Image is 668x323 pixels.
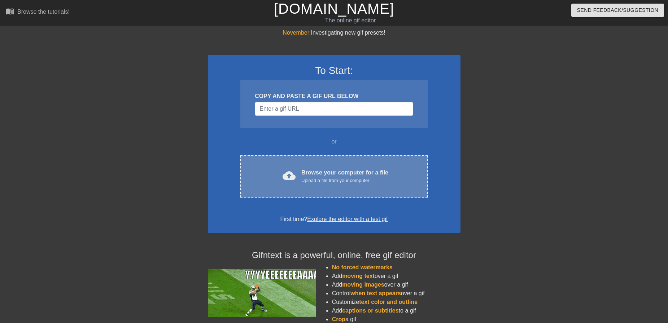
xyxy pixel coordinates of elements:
span: No forced watermarks [332,264,393,270]
li: Add to a gif [332,306,460,315]
div: COPY AND PASTE A GIF URL BELOW [255,92,413,101]
div: or [227,137,442,146]
span: Send Feedback/Suggestion [577,6,658,15]
span: cloud_upload [283,169,296,182]
li: Add over a gif [332,280,460,289]
h4: Gifntext is a powerful, online, free gif editor [208,250,460,261]
img: football_small.gif [208,269,316,317]
a: Explore the editor with a test gif [307,216,388,222]
div: Browse your computer for a file [301,168,388,184]
li: Add over a gif [332,272,460,280]
li: Control over a gif [332,289,460,298]
span: captions or subtitles [342,307,398,314]
span: text color and outline [359,299,418,305]
li: Customize [332,298,460,306]
button: Send Feedback/Suggestion [571,4,664,17]
span: when text appears [350,290,401,296]
h3: To Start: [217,65,451,77]
span: November: [283,30,311,36]
div: Upload a file from your computer [301,177,388,184]
span: moving images [342,282,384,288]
div: Browse the tutorials! [17,9,70,15]
input: Username [255,102,413,116]
span: moving text [342,273,375,279]
span: menu_book [6,7,14,16]
a: Browse the tutorials! [6,7,70,18]
div: First time? [217,215,451,224]
div: Investigating new gif presets! [208,28,460,37]
span: Crop [332,316,345,322]
div: The online gif editor [226,16,475,25]
a: [DOMAIN_NAME] [274,1,394,17]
